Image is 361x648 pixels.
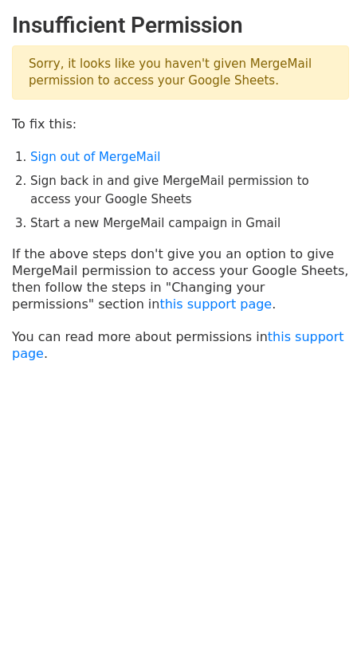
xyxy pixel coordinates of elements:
p: To fix this: [12,116,349,132]
p: If the above steps don't give you an option to give MergeMail permission to access your Google Sh... [12,245,349,312]
a: this support page [12,329,344,361]
a: Sign out of MergeMail [30,150,160,164]
li: Sign back in and give MergeMail permission to access your Google Sheets [30,172,349,208]
h2: Insufficient Permission [12,12,349,39]
li: Start a new MergeMail campaign in Gmail [30,214,349,233]
p: Sorry, it looks like you haven't given MergeMail permission to access your Google Sheets. [12,45,349,100]
p: You can read more about permissions in . [12,328,349,362]
a: this support page [159,297,272,312]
